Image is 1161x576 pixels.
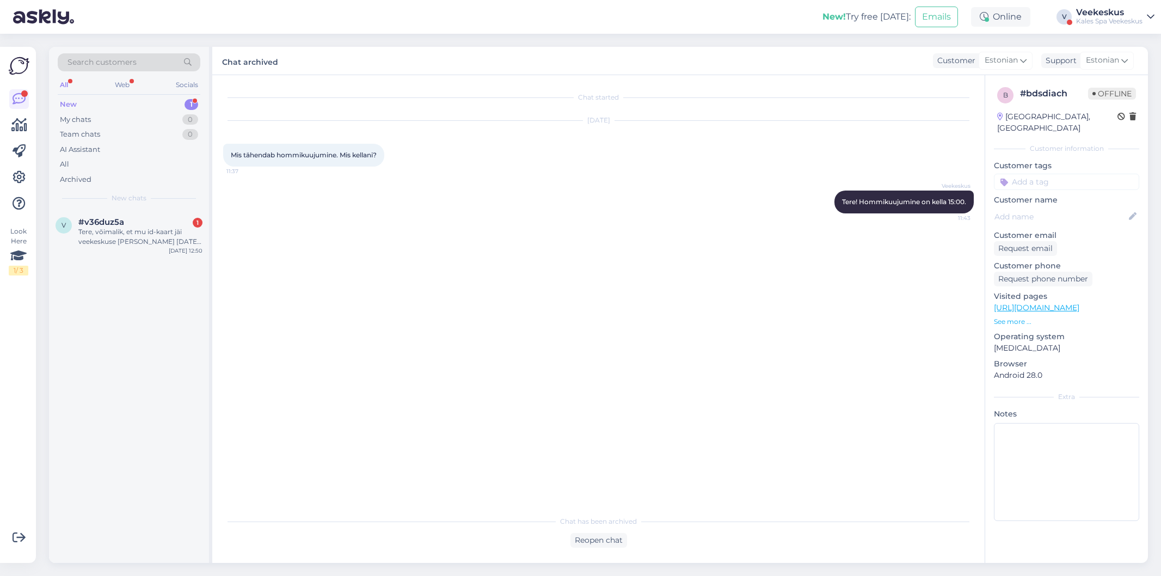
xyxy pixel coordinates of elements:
[1020,87,1088,100] div: # bdsdiach
[994,211,1127,223] input: Add name
[1076,8,1142,17] div: Veekeskus
[60,174,91,185] div: Archived
[174,78,200,92] div: Socials
[933,55,975,66] div: Customer
[182,114,198,125] div: 0
[60,159,69,170] div: All
[994,230,1139,241] p: Customer email
[994,370,1139,381] p: Android 28.0
[822,11,846,22] b: New!
[78,217,124,227] span: #v36duz5a
[994,144,1139,154] div: Customer information
[560,517,637,526] span: Chat has been archived
[60,114,91,125] div: My chats
[971,7,1030,27] div: Online
[1056,9,1072,24] div: V
[994,317,1139,327] p: See more ...
[9,56,29,76] img: Askly Logo
[994,331,1139,342] p: Operating system
[58,78,70,92] div: All
[226,167,267,175] span: 11:37
[822,10,911,23] div: Try free [DATE]:
[60,99,77,110] div: New
[842,198,966,206] span: Tere! Hommikuujumine on kella 15:00.
[9,266,28,275] div: 1 / 3
[570,533,627,548] div: Reopen chat
[994,174,1139,190] input: Add a tag
[1076,17,1142,26] div: Kales Spa Veekeskus
[112,193,146,203] span: New chats
[169,247,202,255] div: [DATE] 12:50
[222,53,278,68] label: Chat archived
[78,227,202,247] div: Tere, võimalik, et mu id-kaart jäi veekeskuse [PERSON_NAME] [DATE]. Tiit Lillipuu. Kui see on ole...
[985,54,1018,66] span: Estonian
[930,214,970,222] span: 11:43
[994,291,1139,302] p: Visited pages
[1088,88,1136,100] span: Offline
[994,160,1139,171] p: Customer tags
[9,226,28,275] div: Look Here
[994,392,1139,402] div: Extra
[223,115,974,125] div: [DATE]
[1003,91,1008,99] span: b
[994,358,1139,370] p: Browser
[60,144,100,155] div: AI Assistant
[185,99,198,110] div: 1
[994,260,1139,272] p: Customer phone
[915,7,958,27] button: Emails
[994,272,1092,286] div: Request phone number
[60,129,100,140] div: Team chats
[231,151,377,159] span: Mis tähendab hommikuujumine. Mis kellani?
[223,93,974,102] div: Chat started
[997,111,1117,134] div: [GEOGRAPHIC_DATA], [GEOGRAPHIC_DATA]
[113,78,132,92] div: Web
[994,194,1139,206] p: Customer name
[1086,54,1119,66] span: Estonian
[67,57,137,68] span: Search customers
[1076,8,1154,26] a: VeekeskusKales Spa Veekeskus
[994,408,1139,420] p: Notes
[994,241,1057,256] div: Request email
[930,182,970,190] span: Veekeskus
[62,221,66,229] span: v
[1041,55,1077,66] div: Support
[193,218,202,228] div: 1
[182,129,198,140] div: 0
[994,342,1139,354] p: [MEDICAL_DATA]
[994,303,1079,312] a: [URL][DOMAIN_NAME]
